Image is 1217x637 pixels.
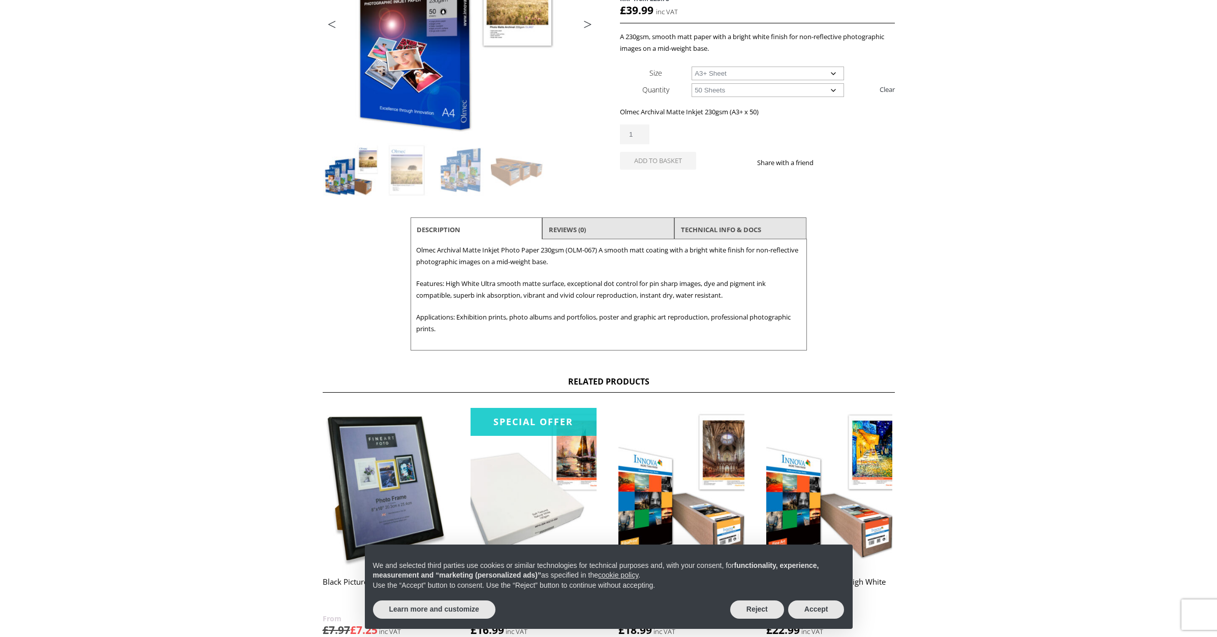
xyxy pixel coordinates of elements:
[416,244,801,268] p: Olmec Archival Matte Inkjet Photo Paper 230gsm (OLM-067) A smooth matt coating with a bright whit...
[323,143,378,198] img: Olmec Archival Matte Inkjet Photo Paper 230gsm (OLM-067)
[323,572,449,613] h2: Black Picture Frame
[620,124,649,144] input: Product quantity
[620,3,653,17] bdi: 39.99
[642,85,669,94] label: Quantity
[850,158,858,167] img: email sharing button
[730,600,784,619] button: Reject
[379,143,434,198] img: Olmec Archival Matte Inkjet Photo Paper 230gsm (OLM-067) - Image 2
[323,623,350,637] bdi: 7.97
[435,143,490,198] img: Olmec Archival Matte Inkjet Photo Paper 230gsm (OLM-067) - Image 3
[357,536,861,637] div: Notice
[620,31,894,54] p: A 230gsm, smooth matt paper with a bright white finish for non-reflective photographic images on ...
[620,3,626,17] span: £
[373,561,845,581] p: We and selected third parties use cookies or similar technologies for technical purposes and, wit...
[373,600,495,619] button: Learn more and customize
[620,152,696,170] button: Add to basket
[788,600,845,619] button: Accept
[618,408,744,565] img: Innova FibaPrint White Matte 280gsm (IFA-039)
[373,581,845,591] p: Use the “Accept” button to consent. Use the “Reject” button to continue without accepting.
[323,408,449,565] img: Black Picture Frame
[416,278,801,301] p: Features: High White Ultra smooth matte surface, exceptional dot control for pin sharp images, dy...
[826,158,834,167] img: facebook sharing button
[416,311,801,335] p: Applications: Exhibition prints, photo albums and portfolios, poster and graphic art reproduction...
[471,408,597,565] img: *White Label* Soft Textured Natural White 190gsm (WFA-006)
[649,68,662,78] label: Size
[598,571,638,579] a: cookie policy
[620,106,894,118] p: Olmec Archival Matte Inkjet 230gsm (A3+ x 50)
[323,623,329,637] span: £
[373,561,819,580] strong: functionality, experience, measurement and “marketing (personalized ads)”
[471,408,597,436] div: Special Offer
[350,623,356,637] span: £
[323,376,895,393] h2: Related products
[491,143,546,198] img: Olmec Archival Matte Inkjet Photo Paper 230gsm (OLM-067) - Image 4
[766,408,892,565] img: Innova Smooth Cotton High White 215gsm (IFA-004)
[417,220,460,239] a: Description
[350,623,378,637] bdi: 7.25
[681,220,761,239] a: TECHNICAL INFO & DOCS
[838,158,846,167] img: twitter sharing button
[549,220,586,239] a: Reviews (0)
[757,157,826,169] p: Share with a friend
[880,81,895,98] a: Clear options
